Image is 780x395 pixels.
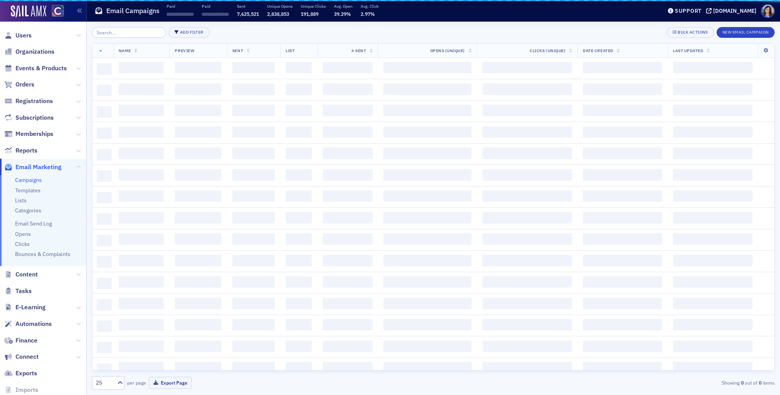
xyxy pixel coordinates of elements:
p: Avg. Open [334,3,353,9]
p: Paid [202,3,229,9]
span: ‌ [119,362,164,373]
span: ‌ [323,298,373,309]
span: ‌ [119,276,164,288]
span: ‌ [97,342,112,353]
span: ‌ [119,105,164,116]
span: ‌ [383,362,472,373]
span: ‌ [97,106,112,118]
span: ‌ [286,62,312,73]
span: ‌ [583,255,662,266]
span: ‌ [673,212,753,224]
span: ‌ [323,105,373,116]
a: Subscriptions [4,114,54,122]
span: Users [15,31,32,40]
span: ‌ [383,212,472,224]
span: ‌ [482,212,572,224]
a: Opens [15,231,31,237]
span: ‌ [97,170,112,182]
span: ‌ [175,190,221,202]
span: ‌ [482,319,572,331]
span: ‌ [482,233,572,245]
span: ‌ [383,105,472,116]
span: ‌ [175,105,221,116]
span: ‌ [97,235,112,246]
span: ‌ [286,147,312,159]
span: ‌ [673,362,753,373]
span: ‌ [175,62,221,73]
span: ‌ [482,298,572,309]
span: Email Marketing [15,163,61,171]
span: ‌ [232,62,275,73]
p: Unique Opens [267,3,293,9]
span: ‌ [323,212,373,224]
span: Subscriptions [15,114,54,122]
span: ‌ [175,319,221,331]
a: New Email Campaign [717,28,775,35]
span: Registrations [15,97,53,105]
span: ‌ [286,105,312,116]
a: Users [4,31,32,40]
a: Email Marketing [4,163,61,171]
span: Imports [15,386,38,394]
span: ‌ [323,341,373,352]
span: ‌ [583,319,662,331]
span: ‌ [232,233,275,245]
span: ‌ [97,149,112,161]
span: ‌ [323,276,373,288]
span: ‌ [286,212,312,224]
a: Clicks [15,241,30,248]
button: Bulk Actions [667,27,714,38]
span: ‌ [583,190,662,202]
span: ‌ [673,105,753,116]
span: ‌ [286,126,312,138]
span: ‌ [323,126,373,138]
span: ‌ [286,255,312,266]
a: Finance [4,336,37,345]
span: ‌ [232,212,275,224]
span: 39.29% [334,11,351,17]
span: ‌ [175,126,221,138]
span: ‌ [583,341,662,352]
span: ‌ [119,147,164,159]
span: Name [119,48,131,53]
span: ‌ [175,83,221,95]
span: ‌ [286,319,312,331]
a: E-Learning [4,303,46,312]
span: ‌ [383,147,472,159]
div: [DOMAIN_NAME] [713,7,756,14]
span: ‌ [673,190,753,202]
span: ‌ [286,190,312,202]
span: ‌ [482,276,572,288]
div: Bulk Actions [678,30,708,34]
span: Tasks [15,287,32,295]
span: ‌ [232,190,275,202]
span: ‌ [583,126,662,138]
a: Events & Products [4,64,67,73]
a: View Homepage [46,5,64,18]
a: Campaigns [15,176,42,183]
span: ‌ [583,147,662,159]
h1: Email Campaigns [106,6,160,15]
span: ‌ [119,233,164,245]
span: ‌ [97,363,112,375]
span: ‌ [673,62,753,73]
span: ‌ [583,212,662,224]
span: ‌ [232,319,275,331]
span: ‌ [583,83,662,95]
span: ‌ [673,298,753,309]
span: ‌ [119,62,164,73]
span: ‌ [232,276,275,288]
span: ‌ [323,83,373,95]
span: ‌ [286,83,312,95]
span: ‌ [323,62,373,73]
span: ‌ [673,169,753,181]
a: Lists [15,197,27,204]
span: ‌ [583,233,662,245]
span: ‌ [583,62,662,73]
span: ‌ [482,62,572,73]
span: ‌ [583,362,662,373]
div: Showing out of items [552,379,775,386]
strong: 0 [757,379,763,386]
p: Avg. Click [361,3,379,9]
span: ‌ [323,319,373,331]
